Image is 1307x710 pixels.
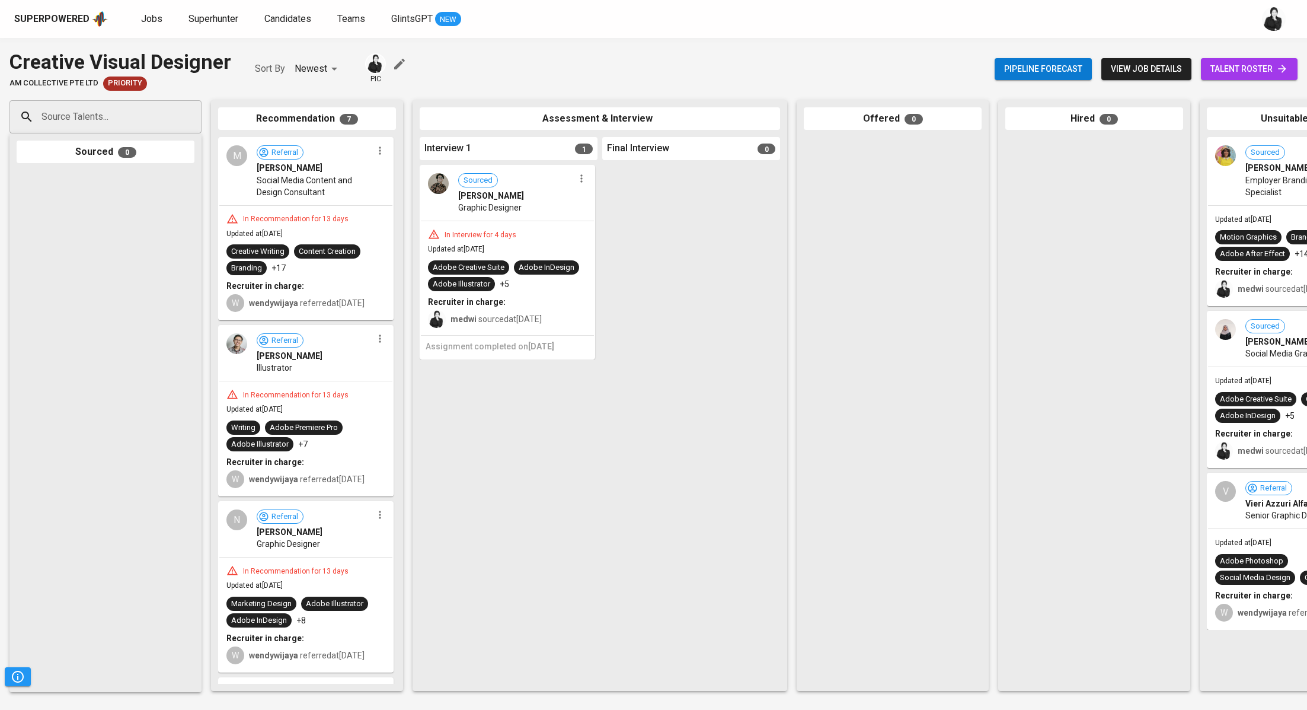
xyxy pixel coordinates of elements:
[255,62,285,76] p: Sort By
[1215,280,1233,298] img: medwi@glints.com
[257,538,320,550] span: Graphic Designer
[231,439,289,450] div: Adobe Illustrator
[118,147,136,158] span: 0
[1111,62,1182,77] span: view job details
[500,278,509,290] p: +5
[1215,481,1236,502] div: V
[804,107,982,130] div: Offered
[14,10,108,28] a: Superpoweredapp logo
[458,202,522,214] span: Graphic Designer
[758,144,775,154] span: 0
[103,78,147,89] span: Priority
[428,173,449,194] img: f95999455e16c2e3964b27557e20e5c5.jpg
[249,475,365,484] span: referred at [DATE]
[92,10,108,28] img: app logo
[17,141,194,164] div: Sourced
[337,12,368,27] a: Teams
[1262,7,1286,31] img: medwi@glints.com
[450,314,542,324] span: sourced at [DATE]
[391,12,461,27] a: GlintsGPT NEW
[528,342,554,351] span: [DATE]
[1215,539,1271,547] span: Updated at [DATE]
[1004,62,1082,77] span: Pipeline forecast
[226,581,283,590] span: Updated at [DATE]
[188,12,241,27] a: Superhunter
[1220,232,1277,243] div: Motion Graphics
[218,107,396,130] div: Recommendation
[231,615,287,626] div: Adobe InDesign
[257,174,372,198] span: Social Media Content and Design Consultant
[226,405,283,413] span: Updated at [DATE]
[267,335,303,346] span: Referral
[995,58,1092,80] button: Pipeline forecast
[231,422,255,434] div: Writing
[218,325,394,496] div: Referral[PERSON_NAME]IllustratorIn Recommendation for 13 daysUpdated at[DATE]WritingAdobe Premier...
[226,294,244,312] div: W
[391,13,433,24] span: GlintsGPT
[226,145,247,166] div: M
[340,114,358,125] span: 7
[366,55,385,73] img: medwi@glints.com
[905,114,923,125] span: 0
[264,12,314,27] a: Candidates
[1101,58,1191,80] button: view job details
[257,162,322,174] span: [PERSON_NAME]
[1220,249,1285,260] div: Adobe After Effect
[257,526,322,538] span: [PERSON_NAME]
[226,230,283,238] span: Updated at [DATE]
[249,651,298,660] b: wendywijaya
[1220,556,1283,567] div: Adobe Photoshop
[1215,145,1236,166] img: 4c9ecd6dbc5a8c6ef351e9bc237ad46e.jpg
[428,245,484,253] span: Updated at [DATE]
[218,501,394,673] div: NReferral[PERSON_NAME]Graphic DesignerIn Recommendation for 13 daysUpdated at[DATE]Marketing Desi...
[238,566,353,577] div: In Recommendation for 13 days
[249,298,365,308] span: referred at [DATE]
[267,511,303,523] span: Referral
[1005,107,1183,130] div: Hired
[1201,58,1298,80] a: talent roster
[103,77,147,91] div: New Job received from Demand Team
[1246,147,1284,158] span: Sourced
[426,340,589,354] h6: Assignment completed on
[299,246,356,257] div: Content Creation
[433,262,504,273] div: Adobe Creative Suite
[420,107,780,130] div: Assessment & Interview
[337,13,365,24] span: Teams
[1215,591,1293,600] b: Recruiter in charge:
[1215,429,1293,438] b: Recruiter in charge:
[428,310,446,328] img: medwi@glints.com
[1215,319,1236,340] img: 568f3ca2efbf25c209b62b0fce892709.jpg
[1220,410,1276,422] div: Adobe InDesign
[1238,284,1264,294] b: medwi
[1215,215,1271,224] span: Updated at [DATE]
[450,314,477,324] b: medwi
[1285,410,1295,422] p: +5
[365,53,386,84] div: pic
[1255,483,1292,494] span: Referral
[1215,267,1293,276] b: Recruiter in charge:
[1238,608,1287,617] b: wendywijaya
[141,13,162,24] span: Jobs
[1220,572,1290,584] div: Social Media Design
[226,333,247,354] img: 2673070a68c6b4903123184c3249ec3b.png
[296,615,306,626] p: +8
[9,78,98,89] span: AM Collective Pte Ltd
[271,262,286,274] p: +17
[226,510,247,530] div: N
[298,438,308,450] p: +7
[249,298,298,308] b: wendywijaya
[1215,442,1233,460] img: medwi@glints.com
[218,137,394,320] div: MReferral[PERSON_NAME]Social Media Content and Design ConsultantIn Recommendation for 13 daysUpda...
[226,470,244,488] div: W
[188,13,238,24] span: Superhunter
[226,633,304,643] b: Recruiter in charge:
[1215,377,1271,385] span: Updated at [DATE]
[231,263,262,274] div: Branding
[295,62,327,76] p: Newest
[9,47,231,77] div: Creative Visual Designer
[249,475,298,484] b: wendywijaya
[226,647,244,664] div: W
[226,457,304,467] b: Recruiter in charge:
[306,598,363,610] div: Adobe Illustrator
[1100,114,1118,125] span: 0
